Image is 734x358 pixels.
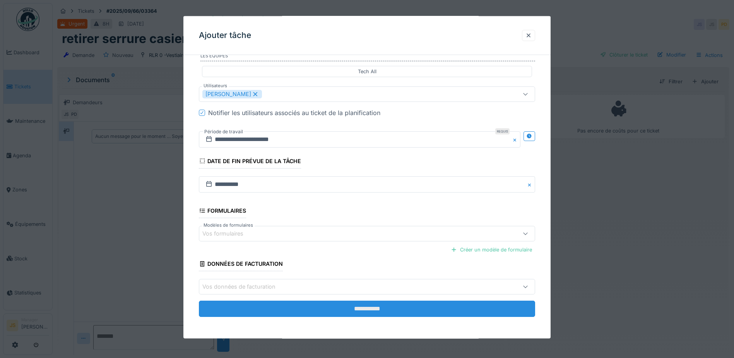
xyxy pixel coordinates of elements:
button: Close [512,131,520,147]
div: Formulaires [199,205,246,218]
div: Tech All [358,67,376,75]
div: Date de fin prévue de la tâche [199,155,301,168]
h3: Ajouter tâche [199,31,251,40]
div: Requis [495,128,510,134]
div: Données de facturation [199,258,283,271]
div: Vos formulaires [202,229,254,238]
label: Modèles de formulaires [202,222,255,229]
div: [PERSON_NAME] [202,89,262,98]
div: Notifier les utilisateurs associés au ticket de la planification [208,108,380,117]
label: Utilisateurs [202,82,229,89]
label: Les équipes [200,52,535,61]
div: Créer un modèle de formulaire [448,244,535,255]
button: Close [527,176,535,192]
div: Vos données de facturation [202,282,286,291]
label: Période de travail [204,127,244,136]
